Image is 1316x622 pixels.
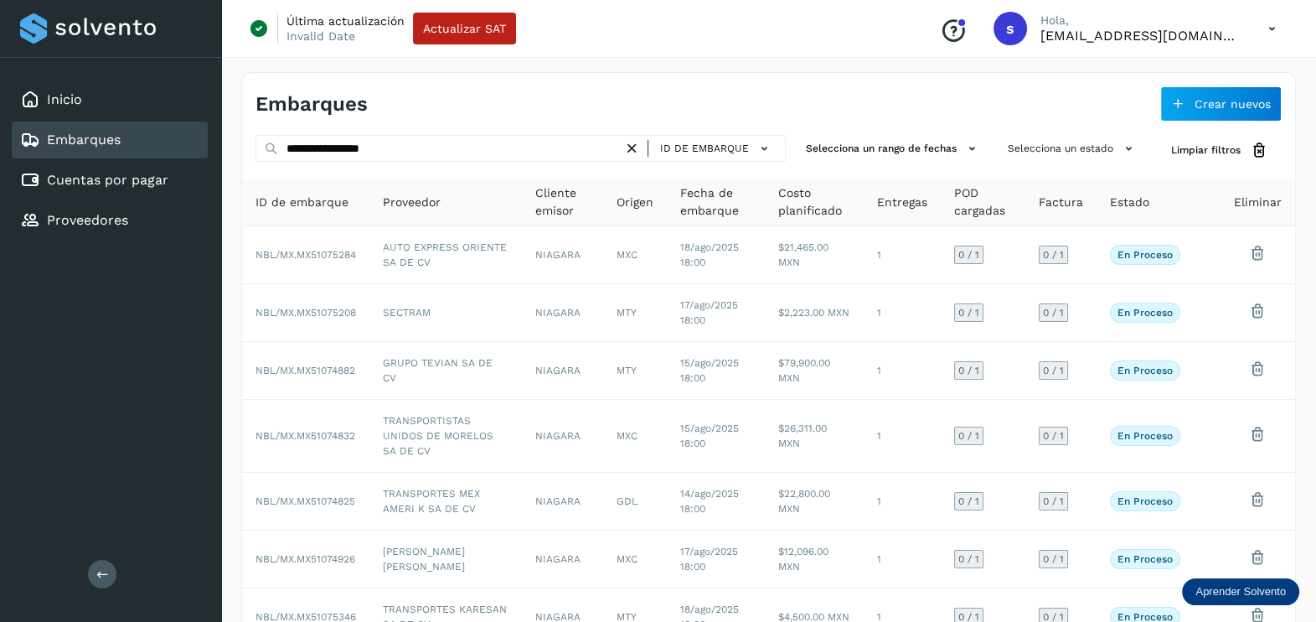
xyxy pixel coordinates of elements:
[864,400,941,473] td: 1
[522,342,603,400] td: NIAGARA
[255,249,356,261] span: NBL/MX.MX51075284
[864,284,941,342] td: 1
[680,299,738,326] span: 17/ago/2025 18:00
[680,488,739,515] span: 14/ago/2025 18:00
[603,284,667,342] td: MTY
[522,284,603,342] td: NIAGARA
[1182,578,1299,605] div: Aprender Solvento
[1043,431,1064,441] span: 0 / 1
[603,342,667,400] td: MTY
[765,284,864,342] td: $2,223.00 MXN
[958,250,979,260] span: 0 / 1
[958,612,979,622] span: 0 / 1
[369,473,522,531] td: TRANSPORTES MEX AMERI K SA DE CV
[680,241,739,268] span: 18/ago/2025 18:00
[864,226,941,284] td: 1
[1039,194,1083,211] span: Factura
[1040,28,1241,44] p: smedina@niagarawater.com
[369,342,522,400] td: GRUPO TEVIAN SA DE CV
[255,495,355,507] span: NBL/MX.MX51074825
[864,342,941,400] td: 1
[522,400,603,473] td: NIAGARA
[1040,13,1241,28] p: Hola,
[255,307,356,319] span: NBL/MX.MX51075208
[603,473,667,531] td: GDL
[603,226,667,284] td: MXC
[1043,308,1064,318] span: 0 / 1
[954,184,1012,220] span: POD cargadas
[864,473,941,531] td: 1
[778,184,850,220] span: Costo planificado
[522,531,603,588] td: NIAGARA
[1043,612,1064,622] span: 0 / 1
[255,92,368,117] h4: Embarques
[1117,249,1173,261] p: En proceso
[1110,194,1149,211] span: Estado
[1160,86,1282,122] button: Crear nuevos
[522,473,603,531] td: NIAGARA
[1158,135,1282,166] button: Limpiar filtros
[369,226,522,284] td: AUTO EXPRESS ORIENTE SA DE CV
[47,91,82,107] a: Inicio
[1117,307,1173,319] p: En proceso
[958,308,979,318] span: 0 / 1
[369,284,522,342] td: SECTRAM
[535,184,590,220] span: Cliente emisor
[12,122,208,158] div: Embarques
[1043,250,1064,260] span: 0 / 1
[1117,495,1173,507] p: En proceso
[1117,553,1173,565] p: En proceso
[413,13,516,44] button: Actualizar SAT
[680,546,738,573] span: 17/ago/2025 18:00
[12,81,208,118] div: Inicio
[255,365,355,376] span: NBL/MX.MX51074882
[1043,496,1064,506] span: 0 / 1
[958,496,979,506] span: 0 / 1
[765,531,864,588] td: $12,096.00 MXN
[383,194,441,211] span: Proveedor
[255,430,355,442] span: NBL/MX.MX51074832
[255,194,348,211] span: ID de embarque
[1117,430,1173,442] p: En proceso
[799,135,988,163] button: Selecciona un rango de fechas
[47,172,168,188] a: Cuentas por pagar
[47,132,121,148] a: Embarques
[655,137,778,161] button: ID de embarque
[877,194,927,211] span: Entregas
[47,212,128,228] a: Proveedores
[958,554,979,564] span: 0 / 1
[1117,365,1173,376] p: En proceso
[1043,554,1064,564] span: 0 / 1
[765,342,864,400] td: $79,900.00 MXN
[1043,365,1064,376] span: 0 / 1
[617,194,653,211] span: Origen
[765,400,864,473] td: $26,311.00 MXN
[12,202,208,239] div: Proveedores
[958,431,979,441] span: 0 / 1
[369,400,522,473] td: TRANSPORTISTAS UNIDOS DE MORELOS SA DE CV
[765,226,864,284] td: $21,465.00 MXN
[12,162,208,199] div: Cuentas por pagar
[864,531,941,588] td: 1
[1171,143,1241,158] span: Limpiar filtros
[958,365,979,376] span: 0 / 1
[680,422,739,449] span: 15/ago/2025 18:00
[423,23,506,34] span: Actualizar SAT
[255,553,355,565] span: NBL/MX.MX51074926
[286,29,355,44] p: Invalid Date
[286,13,405,29] p: Última actualización
[660,141,749,156] span: ID de embarque
[603,531,667,588] td: MXC
[1195,585,1286,599] p: Aprender Solvento
[765,473,864,531] td: $22,800.00 MXN
[369,531,522,588] td: [PERSON_NAME] [PERSON_NAME]
[522,226,603,284] td: NIAGARA
[680,357,739,384] span: 15/ago/2025 18:00
[1234,194,1282,211] span: Eliminar
[680,184,752,220] span: Fecha de embarque
[603,400,667,473] td: MXC
[1001,135,1144,163] button: Selecciona un estado
[1195,98,1271,110] span: Crear nuevos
